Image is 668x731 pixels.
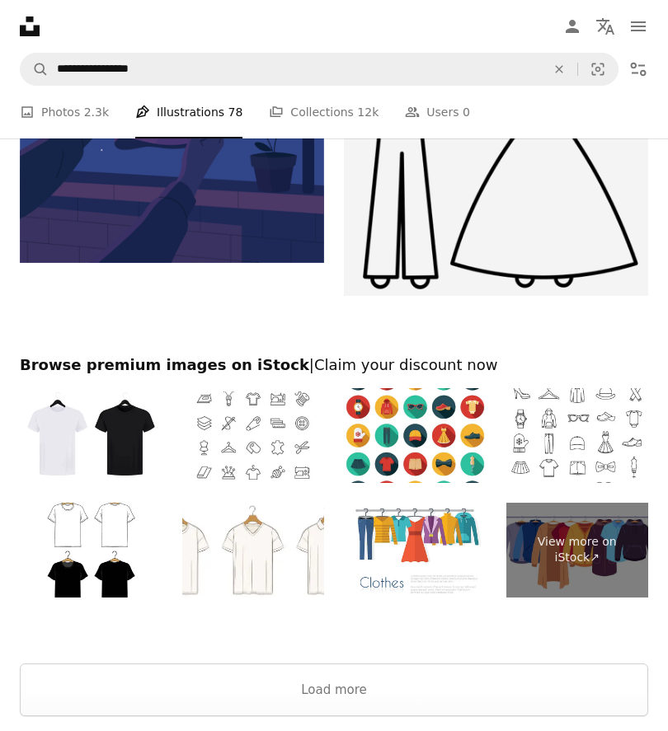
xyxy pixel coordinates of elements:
img: Line Sewing Icons [182,388,325,483]
a: Home — Unsplash [20,16,40,36]
button: Language [589,10,622,43]
img: Clothing and Accessories Editable Stroke Icon Set [506,388,649,483]
a: Collections 12k [269,86,379,138]
button: Load more [20,663,648,716]
span: 0 [463,103,470,121]
a: Log in / Sign up [556,10,589,43]
button: Visual search [578,54,618,85]
a: Photos 2.3k [20,86,109,138]
span: 2.3k [84,103,109,121]
button: Search Unsplash [21,54,49,85]
img: Men's T-shirt [182,503,325,597]
button: Clear [541,54,577,85]
button: Filters [622,53,655,86]
a: Users 0 [405,86,470,138]
img: Racks with clothes on hangers. [344,503,487,597]
img: Clothing and Accessories Icon Set [344,388,487,483]
a: View more on iStock↗ [506,503,649,597]
form: Find visuals sitewide [20,53,619,86]
span: 12k [357,103,379,121]
a: Couple celebrating their wedding day. [344,134,648,148]
h2: Browse premium images on iStock [20,355,648,375]
img: black and white t-shirt [20,388,162,483]
span: | Claim your discount now [309,356,498,373]
img: Set of blank hanging t-shirt design template hand drawn vector illustration. Front and back sides... [20,503,162,597]
button: Menu [622,10,655,43]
